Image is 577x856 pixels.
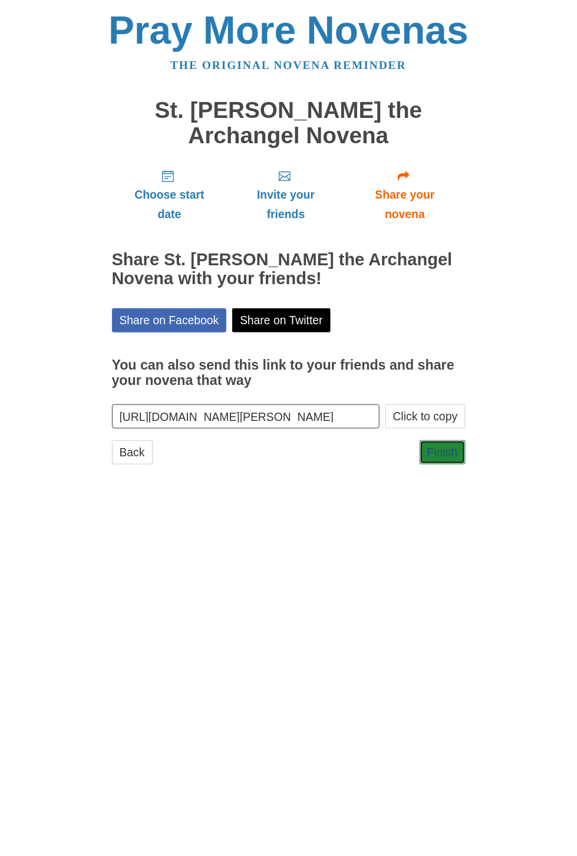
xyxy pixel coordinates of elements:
span: Invite your friends [239,185,332,224]
a: Choose start date [112,160,227,230]
a: Invite your friends [227,160,344,230]
a: The original novena reminder [170,59,407,71]
a: Pray More Novenas [108,8,469,52]
h1: St. [PERSON_NAME] the Archangel Novena [112,98,466,148]
h3: You can also send this link to your friends and share your novena that way [112,358,466,388]
a: Share on Facebook [112,308,227,332]
span: Share your novena [357,185,454,224]
button: Click to copy [385,404,466,429]
a: Share on Twitter [232,308,331,332]
h2: Share St. [PERSON_NAME] the Archangel Novena with your friends! [112,251,466,288]
a: Finish [420,440,466,465]
a: Back [112,440,153,465]
span: Choose start date [124,185,216,224]
a: Share your novena [345,160,466,230]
